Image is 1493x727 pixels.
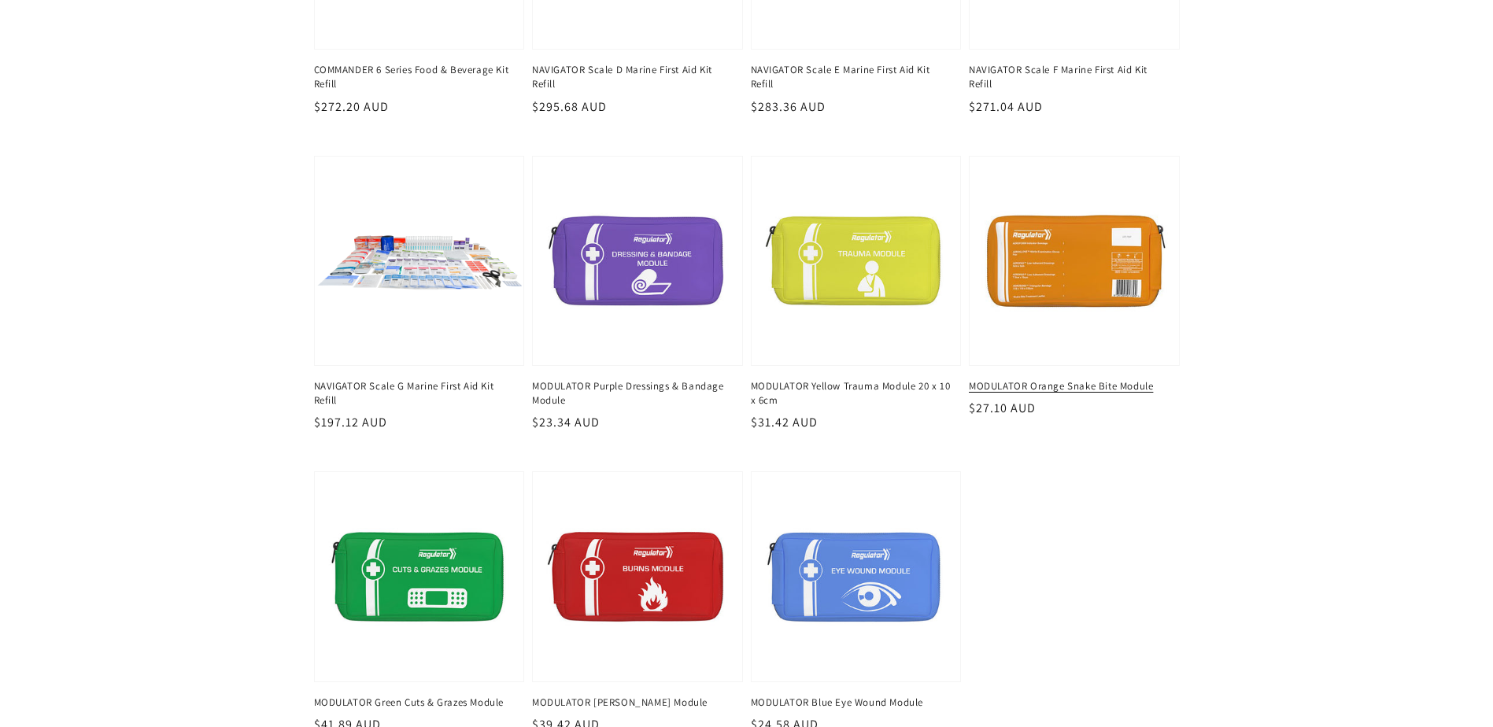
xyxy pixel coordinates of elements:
a: MODULATOR Green Cuts & Grazes Module [314,696,516,710]
a: NAVIGATOR Scale F Marine First Aid Kit Refill [969,63,1170,91]
a: MODULATOR Orange Snake Bite Module [969,379,1170,393]
a: NAVIGATOR Scale G Marine First Aid Kit Refill [314,379,516,408]
a: MODULATOR Purple Dressings & Bandage Module [532,379,734,408]
a: MODULATOR [PERSON_NAME] Module [532,696,734,710]
a: NAVIGATOR Scale E Marine First Aid Kit Refill [751,63,952,91]
a: NAVIGATOR Scale D Marine First Aid Kit Refill [532,63,734,91]
a: MODULATOR Yellow Trauma Module 20 x 10 x 6cm [751,379,952,408]
a: MODULATOR Blue Eye Wound Module [751,696,952,710]
a: COMMANDER 6 Series Food & Beverage Kit Refill [314,63,516,91]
